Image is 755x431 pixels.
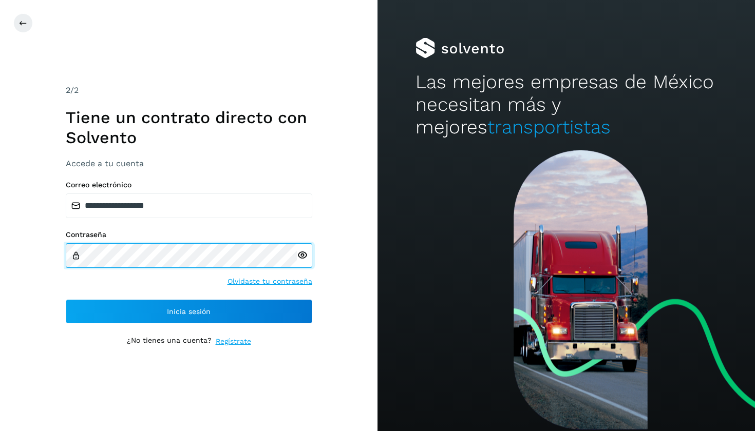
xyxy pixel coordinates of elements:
a: Olvidaste tu contraseña [228,276,312,287]
span: 2 [66,85,70,95]
div: /2 [66,84,312,96]
label: Correo electrónico [66,181,312,189]
label: Contraseña [66,230,312,239]
h1: Tiene un contrato directo con Solvento [66,108,312,147]
p: ¿No tienes una cuenta? [127,336,212,347]
span: transportistas [487,116,611,138]
button: Inicia sesión [66,299,312,324]
h2: Las mejores empresas de México necesitan más y mejores [416,71,718,139]
a: Regístrate [216,336,251,347]
span: Inicia sesión [167,308,211,315]
h3: Accede a tu cuenta [66,159,312,168]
